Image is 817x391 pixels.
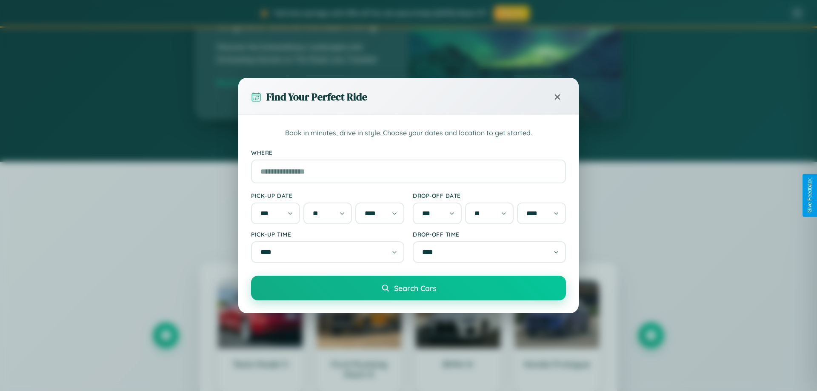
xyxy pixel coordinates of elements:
label: Pick-up Time [251,231,404,238]
label: Drop-off Time [413,231,566,238]
h3: Find Your Perfect Ride [266,90,367,104]
span: Search Cars [394,283,436,293]
label: Where [251,149,566,156]
button: Search Cars [251,276,566,300]
label: Pick-up Date [251,192,404,199]
p: Book in minutes, drive in style. Choose your dates and location to get started. [251,128,566,139]
label: Drop-off Date [413,192,566,199]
